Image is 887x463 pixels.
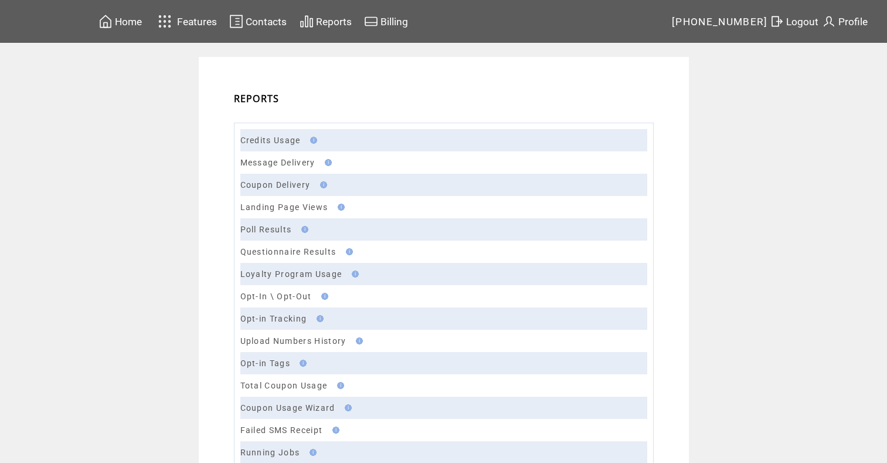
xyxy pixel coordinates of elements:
img: help.gif [313,315,324,322]
a: Questionnaire Results [240,247,337,256]
a: Failed SMS Receipt [240,425,323,435]
img: help.gif [341,404,352,411]
img: help.gif [296,360,307,367]
img: home.svg [98,14,113,29]
span: Billing [380,16,408,28]
span: Home [115,16,142,28]
a: Coupon Delivery [240,180,311,190]
a: Reports [298,12,354,31]
img: help.gif [307,137,317,144]
img: help.gif [318,293,328,300]
a: Home [97,12,144,31]
a: Features [153,10,219,33]
a: Total Coupon Usage [240,381,328,390]
img: chart.svg [300,14,314,29]
a: Poll Results [240,225,292,234]
a: Logout [768,12,820,31]
img: exit.svg [770,14,784,29]
img: creidtcard.svg [364,14,378,29]
img: help.gif [329,427,339,434]
span: Logout [786,16,818,28]
img: contacts.svg [229,14,243,29]
a: Message Delivery [240,158,315,167]
a: Credits Usage [240,136,301,145]
a: Upload Numbers History [240,336,346,346]
a: Loyalty Program Usage [240,269,342,279]
img: help.gif [334,204,345,211]
a: Running Jobs [240,448,300,457]
a: Opt-In \ Opt-Out [240,292,312,301]
img: help.gif [298,226,308,233]
span: Reports [316,16,352,28]
a: Profile [820,12,869,31]
img: help.gif [321,159,332,166]
a: Opt-in Tags [240,359,291,368]
span: Profile [838,16,868,28]
a: Opt-in Tracking [240,314,307,323]
img: help.gif [334,382,344,389]
a: Coupon Usage Wizard [240,403,335,413]
a: Contacts [227,12,288,31]
img: help.gif [342,248,353,255]
a: Billing [362,12,410,31]
img: help.gif [306,449,317,456]
img: help.gif [317,181,327,188]
img: help.gif [348,271,359,278]
span: Features [177,16,217,28]
span: REPORTS [234,92,280,105]
img: profile.svg [822,14,836,29]
img: help.gif [352,337,363,344]
span: [PHONE_NUMBER] [672,16,768,28]
a: Landing Page Views [240,202,328,212]
img: features.svg [155,12,175,31]
span: Contacts [246,16,287,28]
